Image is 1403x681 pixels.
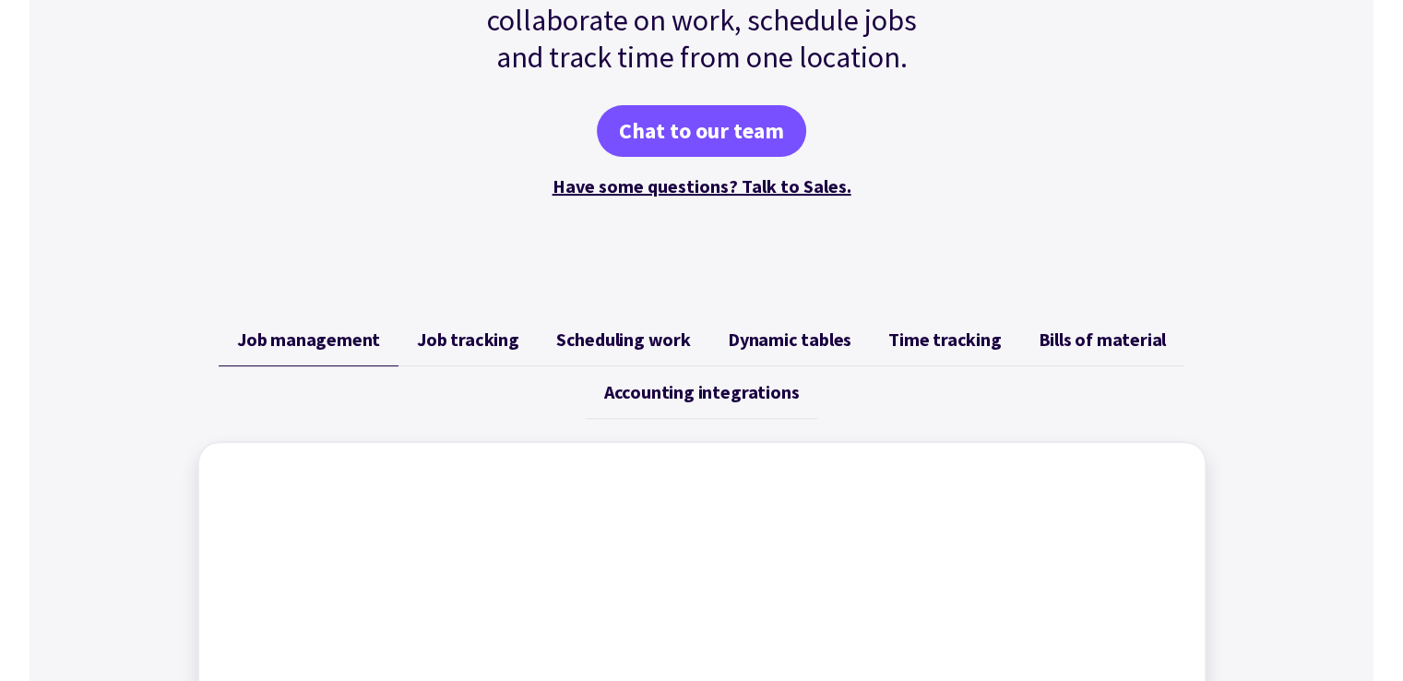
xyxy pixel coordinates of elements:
span: Job tracking [417,329,519,351]
a: Chat to our team [597,105,806,157]
span: Job management [237,329,380,351]
a: Have some questions? Talk to Sales. [553,174,851,197]
iframe: Chat Widget [1096,482,1403,681]
span: Time tracking [888,329,1001,351]
span: Dynamic tables [728,329,851,351]
span: Scheduling work [556,329,691,351]
span: Bills of material [1038,329,1166,351]
span: Accounting integrations [604,381,799,403]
